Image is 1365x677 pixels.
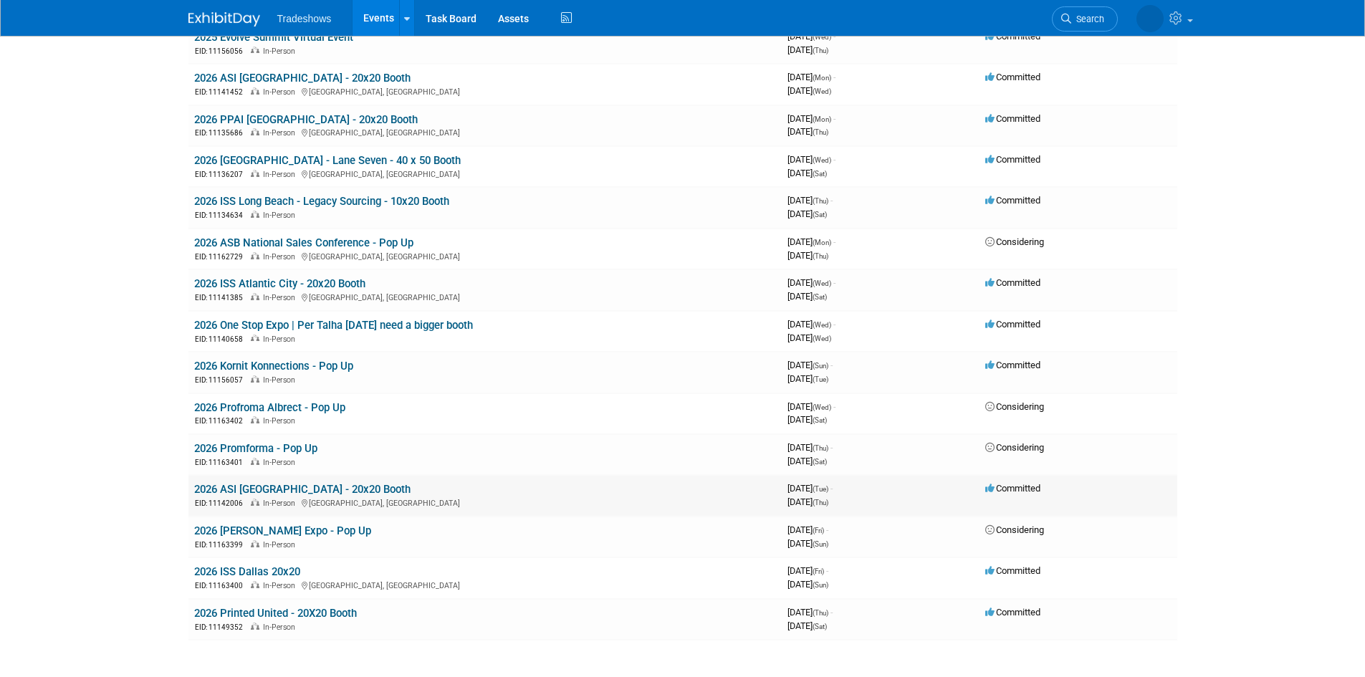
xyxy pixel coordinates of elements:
span: [DATE] [787,442,833,453]
span: (Sat) [813,416,827,424]
span: In-Person [263,499,300,508]
a: Search [1052,6,1118,32]
span: (Sat) [813,211,827,219]
span: [DATE] [787,168,827,178]
span: (Thu) [813,499,828,506]
span: (Sun) [813,540,828,548]
span: Committed [985,360,1040,370]
a: 2026 ASB National Sales Conference - Pop Up [194,236,413,249]
span: - [830,607,833,618]
div: [GEOGRAPHIC_DATA], [GEOGRAPHIC_DATA] [194,85,776,97]
a: 2026 [GEOGRAPHIC_DATA] - Lane Seven - 40 x 50 Booth [194,154,461,167]
span: (Thu) [813,128,828,136]
img: In-Person Event [251,581,259,588]
span: In-Person [263,211,300,220]
span: In-Person [263,540,300,549]
span: [DATE] [787,250,828,261]
span: [DATE] [787,31,835,42]
span: - [830,442,833,453]
span: (Thu) [813,197,828,205]
span: EID: 11163400 [195,582,249,590]
span: - [833,277,835,288]
span: Search [1071,14,1104,24]
span: EID: 11156057 [195,376,249,384]
img: In-Person Event [251,87,259,95]
a: 2026 ASI [GEOGRAPHIC_DATA] - 20x20 Booth [194,483,411,496]
a: 2026 Kornit Konnections - Pop Up [194,360,353,373]
span: (Wed) [813,279,831,287]
a: 2026 ISS Atlantic City - 20x20 Booth [194,277,365,290]
span: - [830,360,833,370]
a: 2026 [PERSON_NAME] Expo - Pop Up [194,524,371,537]
div: [GEOGRAPHIC_DATA], [GEOGRAPHIC_DATA] [194,579,776,591]
span: (Wed) [813,156,831,164]
img: In-Person Event [251,499,259,506]
span: [DATE] [787,538,828,549]
span: EID: 11141452 [195,88,249,96]
span: Committed [985,31,1040,42]
span: In-Person [263,170,300,179]
span: [DATE] [787,414,827,425]
span: [DATE] [787,113,835,124]
span: In-Person [263,293,300,302]
span: EID: 11136207 [195,171,249,178]
span: In-Person [263,581,300,590]
span: (Sat) [813,170,827,178]
span: [DATE] [787,565,828,576]
span: Considering [985,442,1044,453]
a: 2026 ISS Long Beach - Legacy Sourcing - 10x20 Booth [194,195,449,208]
span: (Tue) [813,485,828,493]
img: In-Person Event [251,47,259,54]
span: - [830,195,833,206]
span: [DATE] [787,620,827,631]
span: (Wed) [813,33,831,41]
img: In-Person Event [251,170,259,177]
img: In-Person Event [251,375,259,383]
div: [GEOGRAPHIC_DATA], [GEOGRAPHIC_DATA] [194,168,776,180]
a: 2026 Printed United - 20X20 Booth [194,607,357,620]
span: In-Person [263,623,300,632]
span: Committed [985,72,1040,82]
a: 2026 ASI [GEOGRAPHIC_DATA] - 20x20 Booth [194,72,411,85]
span: EID: 11163399 [195,541,249,549]
a: 2026 One Stop Expo | Per Talha [DATE] need a bigger booth [194,319,473,332]
img: In-Person Event [251,252,259,259]
span: Committed [985,607,1040,618]
span: Committed [985,113,1040,124]
span: In-Person [263,416,300,426]
span: In-Person [263,252,300,261]
span: [DATE] [787,72,835,82]
span: - [826,565,828,576]
div: [GEOGRAPHIC_DATA], [GEOGRAPHIC_DATA] [194,496,776,509]
img: In-Person Event [251,540,259,547]
span: [DATE] [787,44,828,55]
span: [DATE] [787,456,827,466]
span: [DATE] [787,483,833,494]
span: [DATE] [787,524,828,535]
a: 2026 Profroma Albrect - Pop Up [194,401,345,414]
span: In-Person [263,128,300,138]
span: Considering [985,524,1044,535]
img: In-Person Event [251,335,259,342]
img: In-Person Event [251,458,259,465]
span: [DATE] [787,319,835,330]
span: [DATE] [787,401,835,412]
span: [DATE] [787,126,828,137]
span: EID: 11135686 [195,129,249,137]
span: Committed [985,195,1040,206]
span: (Mon) [813,239,831,246]
span: EID: 11162729 [195,253,249,261]
span: Considering [985,236,1044,247]
span: (Fri) [813,527,824,534]
span: - [833,319,835,330]
span: [DATE] [787,277,835,288]
span: (Tue) [813,375,828,383]
span: [DATE] [787,208,827,219]
span: (Sat) [813,293,827,301]
span: (Thu) [813,609,828,617]
span: (Mon) [813,115,831,123]
span: Considering [985,401,1044,412]
span: [DATE] [787,496,828,507]
span: In-Person [263,87,300,97]
span: (Sun) [813,581,828,589]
